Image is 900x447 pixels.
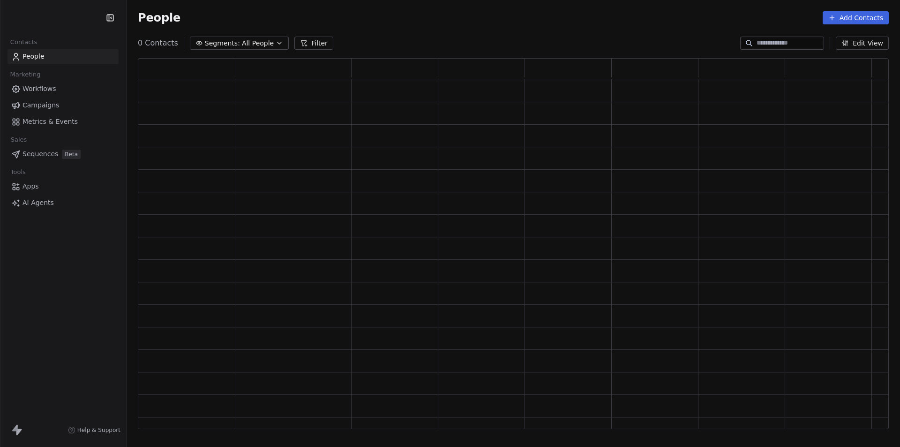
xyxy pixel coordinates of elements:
span: Tools [7,165,30,179]
span: 0 Contacts [138,38,178,49]
button: Filter [294,37,333,50]
span: People [138,11,180,25]
a: AI Agents [7,195,119,211]
a: Workflows [7,81,119,97]
button: Add Contacts [823,11,889,24]
a: Apps [7,179,119,194]
span: Sequences [22,149,58,159]
a: Campaigns [7,98,119,113]
span: Metrics & Events [22,117,78,127]
span: Apps [22,182,39,191]
a: Metrics & Events [7,114,119,129]
span: Workflows [22,84,56,94]
button: Edit View [836,37,889,50]
span: People [22,52,45,61]
span: Campaigns [22,100,59,110]
a: People [7,49,119,64]
a: Help & Support [68,426,120,434]
span: Contacts [6,35,41,49]
span: Marketing [6,68,45,82]
span: Help & Support [77,426,120,434]
span: Beta [62,150,81,159]
span: All People [242,38,274,48]
a: SequencesBeta [7,146,119,162]
span: AI Agents [22,198,54,208]
span: Sales [7,133,31,147]
span: Segments: [205,38,240,48]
